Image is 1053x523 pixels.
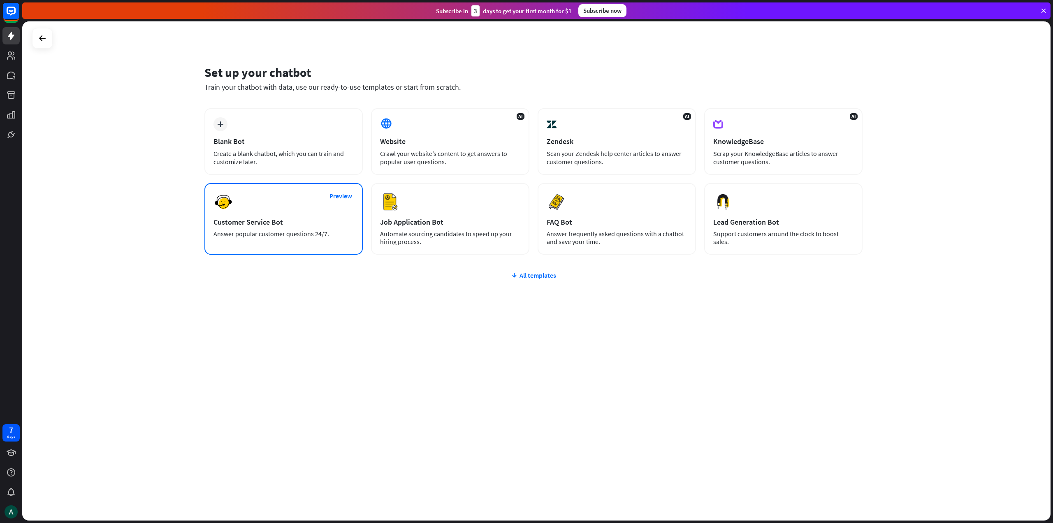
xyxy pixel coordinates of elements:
[547,137,687,146] div: Zendesk
[9,426,13,434] div: 7
[713,149,854,166] div: Scrap your KnowledgeBase articles to answer customer questions.
[213,149,354,166] div: Create a blank chatbot, which you can train and customize later.
[213,217,354,227] div: Customer Service Bot
[683,113,691,120] span: AI
[213,137,354,146] div: Blank Bot
[7,3,31,28] button: Open LiveChat chat widget
[578,4,626,17] div: Subscribe now
[217,121,223,127] i: plus
[436,5,572,16] div: Subscribe in days to get your first month for $1
[325,188,357,204] button: Preview
[547,230,687,246] div: Answer frequently asked questions with a chatbot and save your time.
[213,230,354,238] div: Answer popular customer questions 24/7.
[713,230,854,246] div: Support customers around the clock to boost sales.
[380,137,520,146] div: Website
[7,434,15,439] div: days
[380,149,520,166] div: Crawl your website’s content to get answers to popular user questions.
[204,271,863,279] div: All templates
[204,65,863,80] div: Set up your chatbot
[380,217,520,227] div: Job Application Bot
[713,217,854,227] div: Lead Generation Bot
[713,137,854,146] div: KnowledgeBase
[850,113,858,120] span: AI
[547,217,687,227] div: FAQ Bot
[517,113,524,120] span: AI
[471,5,480,16] div: 3
[2,424,20,442] a: 7 days
[204,82,863,92] div: Train your chatbot with data, use our ready-to-use templates or start from scratch.
[380,230,520,246] div: Automate sourcing candidates to speed up your hiring process.
[547,149,687,166] div: Scan your Zendesk help center articles to answer customer questions.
